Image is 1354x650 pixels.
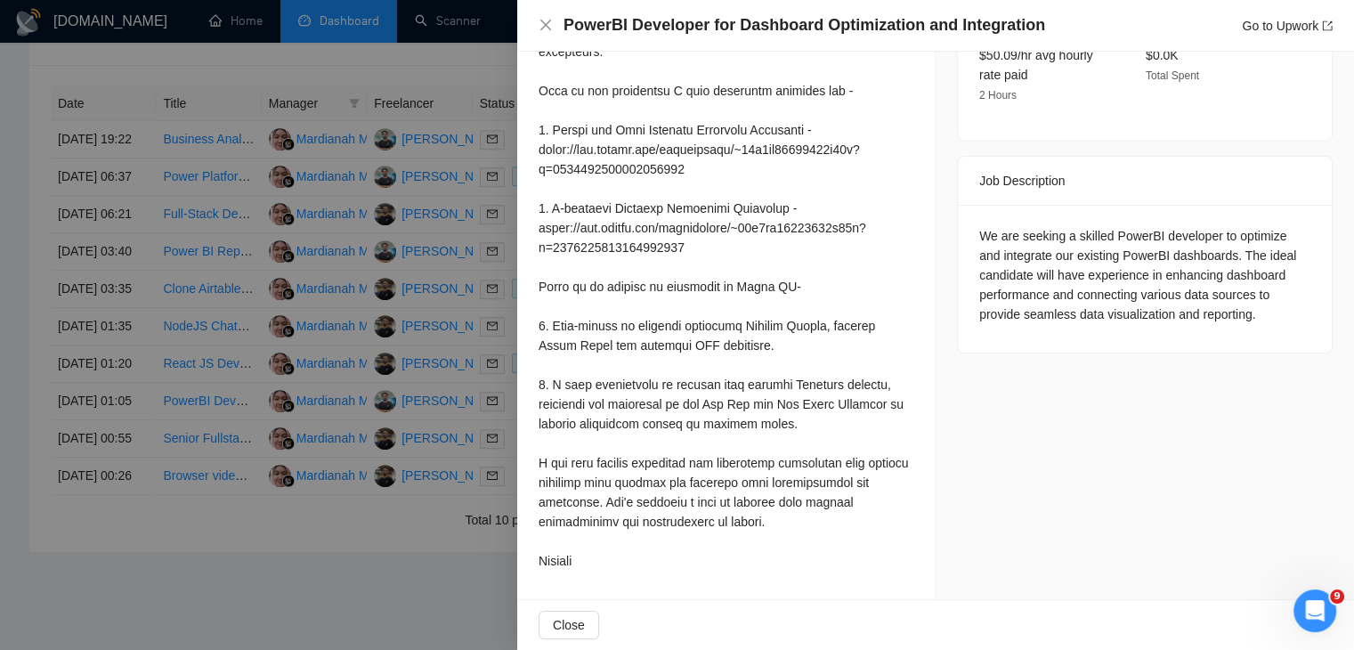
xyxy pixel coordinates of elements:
span: 9 [1330,589,1344,604]
button: Close [539,611,599,639]
span: export [1322,20,1333,31]
span: close [539,18,553,32]
div: We are seeking a skilled PowerBI developer to optimize and integrate our existing PowerBI dashboa... [979,226,1310,324]
div: Job Description [979,157,1310,205]
span: $0.0K [1146,48,1179,62]
span: 2 Hours [979,89,1017,102]
span: Total Spent [1146,69,1199,82]
a: Go to Upworkexport [1242,19,1333,33]
button: Close [539,18,553,33]
h4: PowerBI Developer for Dashboard Optimization and Integration [563,14,1045,37]
span: Close [553,615,585,635]
iframe: Intercom live chat [1293,589,1336,632]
